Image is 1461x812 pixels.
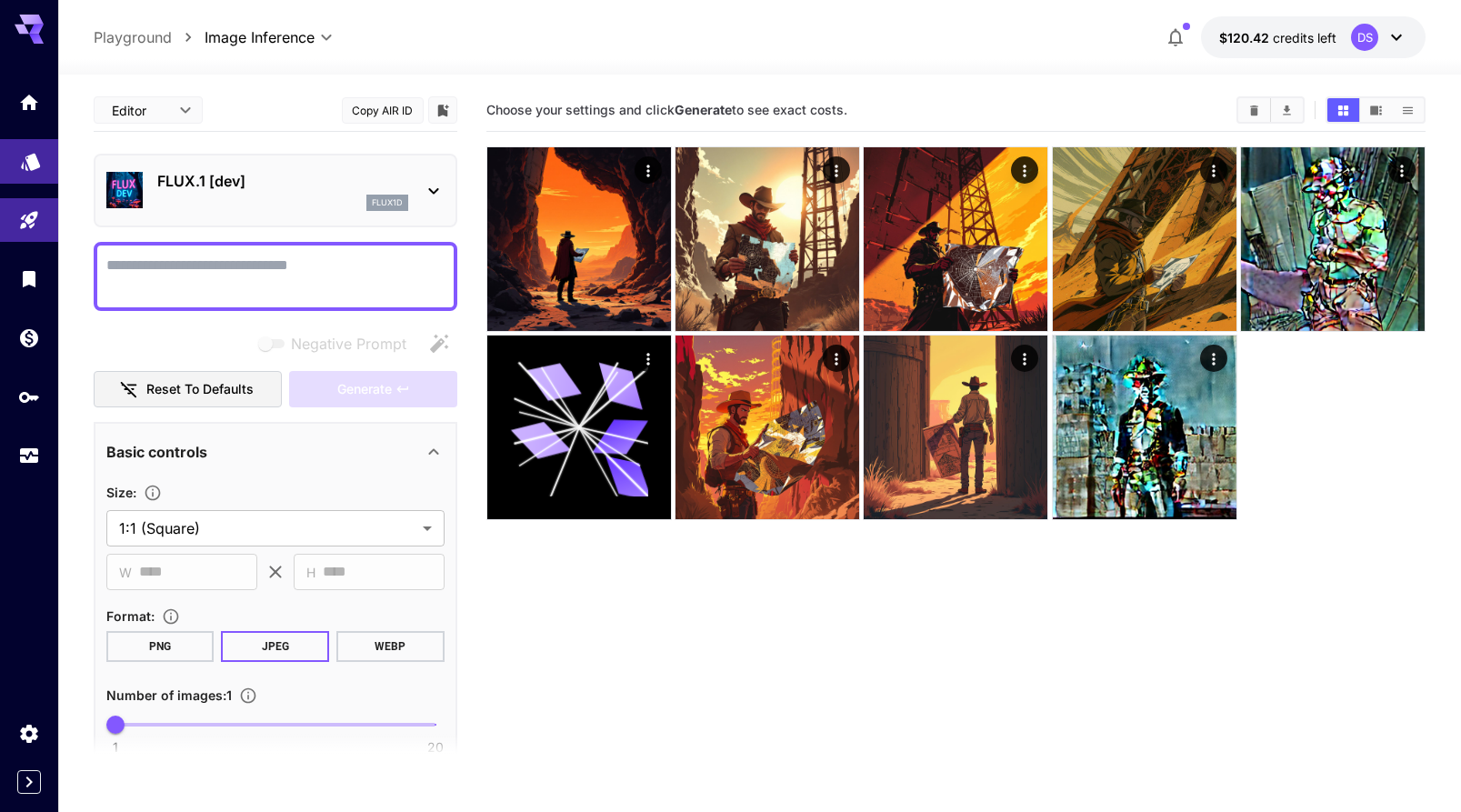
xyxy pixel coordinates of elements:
[94,26,205,48] nav: breadcrumb
[1327,98,1359,122] button: Show images in grid view
[1012,345,1039,372] div: Actions
[255,332,421,355] span: Negative prompts are not compatible with the selected model.
[1219,28,1336,47] div: $120.41855
[18,267,40,290] div: Library
[675,147,859,331] img: Z
[823,345,850,372] div: Actions
[1201,16,1426,58] button: $120.41855DS
[487,147,671,331] img: 2Q==
[306,562,315,583] span: H
[106,687,232,703] span: Number of images : 1
[635,156,662,184] div: Actions
[1271,98,1303,122] button: Download All
[1273,30,1336,45] span: credits left
[106,631,215,662] button: PNG
[1236,96,1305,124] div: Clear ImagesDownload All
[1388,156,1416,184] div: Actions
[1360,98,1392,122] button: Show images in video view
[136,484,169,502] button: Adjust the dimensions of the generated image by specifying its width and height in pixels, or sel...
[20,145,42,167] div: Models
[291,333,406,355] span: Negative Prompt
[18,445,40,467] div: Usage
[18,91,40,114] div: Home
[106,485,136,500] span: Size :
[94,26,172,48] a: Playground
[106,163,445,218] div: FLUX.1 [dev]flux1d
[1200,156,1227,184] div: Actions
[106,441,207,463] p: Basic controls
[675,102,732,117] b: Generate
[18,326,40,349] div: Wallet
[18,386,40,408] div: API Keys
[1392,98,1424,122] button: Show images in list view
[635,345,662,372] div: Actions
[157,170,408,192] p: FLUX.1 [dev]
[336,631,445,662] button: WEBP
[119,517,415,539] span: 1:1 (Square)
[1200,345,1227,372] div: Actions
[18,722,40,745] div: Settings
[119,562,132,583] span: W
[823,156,850,184] div: Actions
[1241,147,1425,331] img: 2Q==
[221,631,329,662] button: JPEG
[372,196,403,209] p: flux1d
[342,97,424,124] button: Copy AIR ID
[1351,24,1378,51] div: DS
[112,101,168,120] span: Editor
[1053,336,1236,519] img: 9k=
[106,430,445,474] div: Basic controls
[1219,30,1273,45] span: $120.42
[155,607,187,626] button: Choose the file format for the output image.
[864,336,1047,519] img: 2Q==
[232,687,265,705] button: Specify how many images to generate in a single request. Each image generation will be charged se...
[864,147,1047,331] img: Z
[435,99,451,121] button: Add to library
[94,371,283,408] button: Reset to defaults
[1012,156,1039,184] div: Actions
[106,608,155,624] span: Format :
[675,336,859,519] img: Z
[17,770,41,794] button: Expand sidebar
[486,102,847,117] span: Choose your settings and click to see exact costs.
[1326,96,1426,124] div: Show images in grid viewShow images in video viewShow images in list view
[18,209,40,232] div: Playground
[1053,147,1236,331] img: Z
[205,26,315,48] span: Image Inference
[1238,98,1270,122] button: Clear Images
